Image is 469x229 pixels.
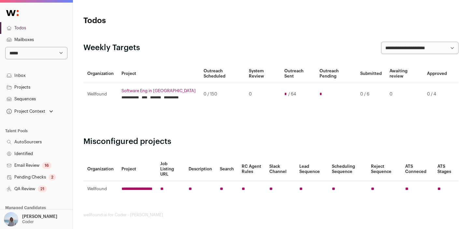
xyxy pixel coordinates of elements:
[83,136,459,147] h2: Misconfigured projects
[238,157,266,181] th: RC Agent Rules
[245,64,280,83] th: System Review
[295,157,328,181] th: Lead Sequence
[118,157,156,181] th: Project
[216,157,238,181] th: Search
[423,64,451,83] th: Approved
[200,64,245,83] th: Outreach Scheduled
[22,214,57,219] p: [PERSON_NAME]
[280,64,316,83] th: Outreach Sent
[4,212,18,226] img: 11561648-medium_jpg
[121,88,196,93] a: Software Eng in [GEOGRAPHIC_DATA]
[401,157,434,181] th: ATS Conneced
[156,157,185,181] th: Job Listing URL
[49,174,56,180] div: 2
[5,109,45,114] div: Project Context
[356,83,386,106] td: 0 / 6
[288,92,296,97] span: / 64
[423,83,451,106] td: 0 / 4
[328,157,367,181] th: Scheduling Sequence
[3,7,22,20] img: Wellfound
[83,157,118,181] th: Organization
[38,186,47,192] div: 21
[83,181,118,197] td: Wellfound
[356,64,386,83] th: Submitted
[42,162,51,169] div: 16
[83,43,140,53] h2: Weekly Targets
[386,83,423,106] td: 0
[83,83,118,106] td: Wellfound
[22,219,34,224] p: Coder
[433,157,459,181] th: ATS Stages
[367,157,401,181] th: Reject Sequence
[83,16,208,26] h1: Todos
[83,64,118,83] th: Organization
[245,83,280,106] td: 0
[3,212,59,226] button: Open dropdown
[185,157,216,181] th: Description
[386,64,423,83] th: Awaiting review
[118,64,200,83] th: Project
[265,157,295,181] th: Slack Channel
[200,83,245,106] td: 0 / 150
[5,107,54,116] button: Open dropdown
[83,212,459,218] footer: wellfound:ai for Coder - [PERSON_NAME]
[316,64,357,83] th: Outreach Pending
